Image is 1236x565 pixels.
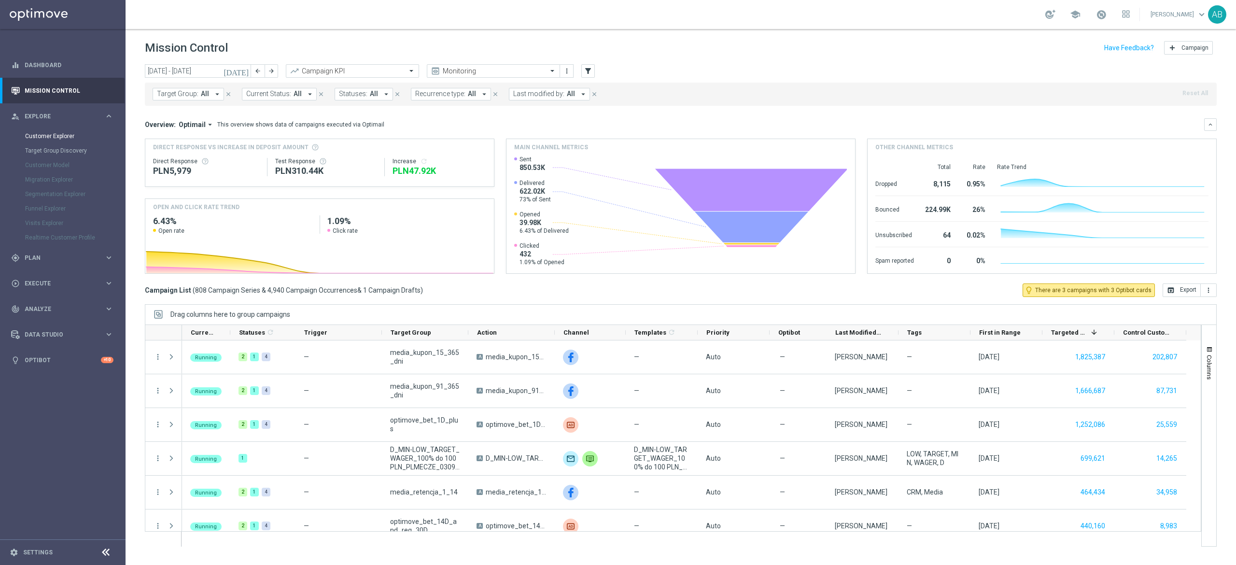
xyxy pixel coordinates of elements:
[1155,486,1178,498] button: 34,958
[11,305,114,313] div: track_changes Analyze keyboard_arrow_right
[153,157,259,165] div: Direct Response
[145,286,423,295] h3: Campaign List
[1074,351,1106,363] button: 1,825,387
[11,356,114,364] button: lightbulb Optibot +10
[250,353,259,361] div: 1
[339,90,367,98] span: Statuses:
[11,112,20,121] i: person_search
[907,353,912,361] span: —
[239,329,265,336] span: Statuses
[154,353,162,361] button: more_vert
[1155,419,1178,431] button: 25,559
[153,203,239,212] h4: OPEN AND CLICK RATE TREND
[239,454,247,463] div: 1
[393,165,486,177] div: PLN47,917
[217,120,384,129] div: This overview shows data of campaigns executed via Optimail
[634,329,666,336] span: Templates
[1025,286,1033,295] i: lightbulb_outline
[170,311,290,318] span: Drag columns here to group campaigns
[962,175,985,191] div: 0.95%
[153,165,259,177] div: PLN5,979
[1155,385,1178,397] button: 87,731
[25,172,125,187] div: Migration Explorer
[780,420,785,429] span: —
[11,356,20,365] i: lightbulb
[195,422,217,428] span: Running
[962,201,985,216] div: 26%
[520,187,551,196] span: 622.02K
[634,445,689,471] span: D_MIN-LOW_TARGET_WAGER_100% do 100 PLN_PLMECZE_030925
[154,522,162,530] i: more_vert
[25,158,125,172] div: Customer Model
[520,196,551,203] span: 73% of Sent
[835,454,887,463] div: Katarzyna Kamińska
[154,420,162,429] button: more_vert
[520,155,545,163] span: Sent
[835,420,887,429] div: Krystian Potoczny
[265,327,274,338] span: Calculate column
[190,386,222,395] colored-tag: Running
[962,163,985,171] div: Rate
[25,255,104,261] span: Plan
[145,442,182,476] div: Press SPACE to select this row.
[1207,121,1214,128] i: keyboard_arrow_down
[25,201,125,216] div: Funnel Explorer
[304,387,309,395] span: —
[176,120,217,129] button: Optimail arrow_drop_down
[224,89,233,99] button: close
[477,354,483,360] span: A
[25,306,104,312] span: Analyze
[254,68,261,74] i: arrow_back
[145,340,182,374] div: Press SPACE to select this row.
[262,386,270,395] div: 4
[104,330,113,339] i: keyboard_arrow_right
[477,422,483,427] span: A
[11,52,113,78] div: Dashboard
[520,242,564,250] span: Clicked
[145,120,176,129] h3: Overview:
[145,41,228,55] h1: Mission Control
[393,157,486,165] div: Increase
[875,175,914,191] div: Dropped
[224,67,250,75] i: [DATE]
[390,348,460,366] span: media_kupon_15_365_dni
[262,353,270,361] div: 4
[275,157,377,165] div: Test Response
[190,353,222,362] colored-tag: Running
[563,67,571,75] i: more_vert
[304,329,327,336] span: Trigger
[1204,118,1217,131] button: keyboard_arrow_down
[926,226,951,242] div: 64
[104,279,113,288] i: keyboard_arrow_right
[579,90,588,99] i: arrow_drop_down
[222,64,251,79] button: [DATE]
[1164,41,1213,55] button: add Campaign
[262,420,270,429] div: 4
[335,88,393,100] button: Statuses: All arrow_drop_down
[327,215,486,227] h2: 1.09%
[421,286,423,295] span: )
[875,201,914,216] div: Bounced
[290,66,299,76] i: trending_up
[477,329,497,336] span: Action
[239,386,247,395] div: 2
[563,519,578,534] img: Criteo
[11,113,114,120] button: person_search Explore keyboard_arrow_right
[520,227,569,235] span: 6.43% of Delivered
[907,386,912,395] span: —
[491,89,500,99] button: close
[145,408,182,442] div: Press SPACE to select this row.
[370,90,378,98] span: All
[509,88,590,100] button: Last modified by: All arrow_drop_down
[145,374,182,408] div: Press SPACE to select this row.
[581,64,595,78] button: filter_alt
[25,143,125,158] div: Target Group Discovery
[520,250,564,258] span: 432
[1074,419,1106,431] button: 1,252,086
[265,64,278,78] button: arrow_forward
[304,421,309,428] span: —
[25,332,104,338] span: Data Studio
[486,454,547,463] span: D_MIN-LOW_TARGET_WAGER_100% do 100 PLN_PLMECZE_030925
[25,113,104,119] span: Explore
